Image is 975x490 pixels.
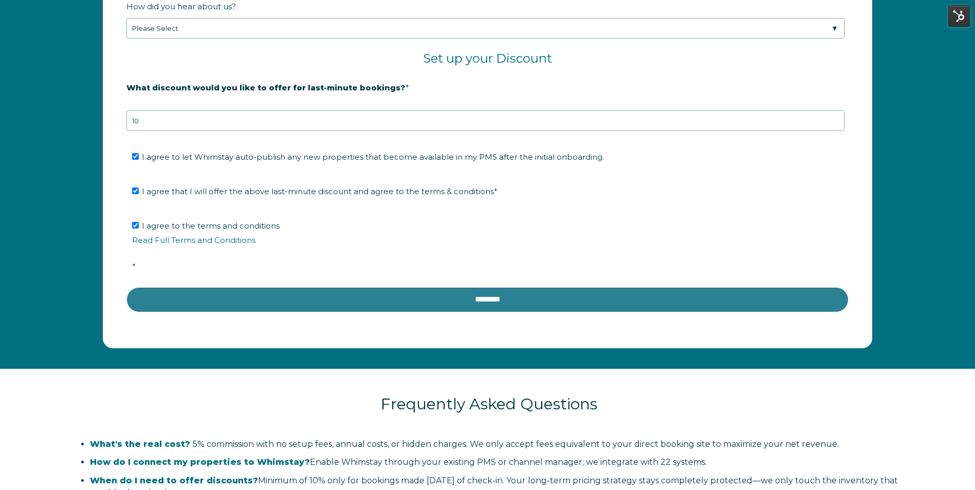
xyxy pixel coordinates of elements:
[90,457,707,467] span: Enable Whimstay through your existing PMS or channel manager; we integrate with 22 systems.
[90,476,258,485] strong: When do I need to offer discounts?
[126,100,287,109] strong: 20% is recommended, minimum of 10%
[90,439,190,449] span: What's the real cost?
[132,222,139,229] input: I agree to the terms and conditionsRead Full Terms and Conditions*
[90,457,310,467] strong: How do I connect my properties to Whimstay?
[423,51,552,66] span: Set up your Discount
[132,187,139,194] input: I agree that I will offer the above last-minute discount and agree to the terms & conditions*
[90,439,839,449] span: 5% commission with no setup fees, annual costs, or hidden charges. We only accept fees equivalent...
[142,152,604,162] span: I agree to let Whimstay auto-publish any new properties that become available in my PMS after the...
[132,235,255,245] a: Read Full Terms and Conditions
[948,5,970,27] img: HubSpot Tools Menu Toggle
[381,394,597,413] span: Frequently Asked Questions
[132,153,139,160] input: I agree to let Whimstay auto-publish any new properties that become available in my PMS after the...
[126,83,406,92] strong: What discount would you like to offer for last-minute bookings?
[142,186,498,196] span: I agree that I will offer the above last-minute discount and agree to the terms & conditions
[258,476,325,485] span: Minimum of 10%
